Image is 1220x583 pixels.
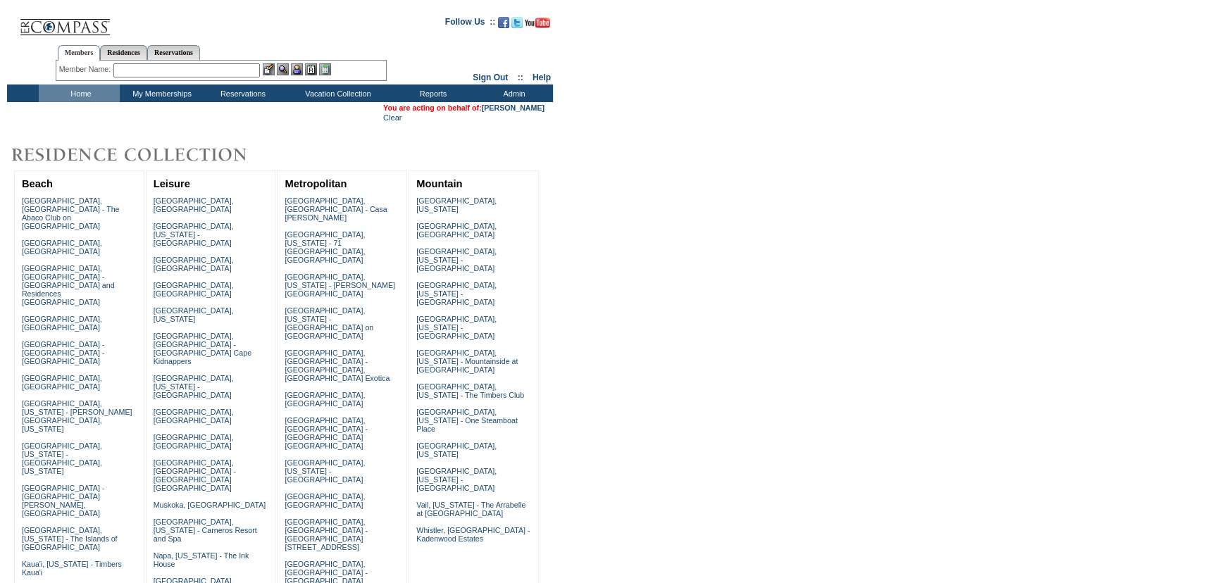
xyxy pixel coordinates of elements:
img: Reservations [305,63,317,75]
a: [GEOGRAPHIC_DATA], [US_STATE] - [PERSON_NAME][GEOGRAPHIC_DATA], [US_STATE] [22,399,132,433]
a: [GEOGRAPHIC_DATA], [US_STATE] - [GEOGRAPHIC_DATA] [416,247,497,272]
div: Member Name: [59,63,113,75]
a: [GEOGRAPHIC_DATA], [GEOGRAPHIC_DATA] [154,433,234,450]
a: [GEOGRAPHIC_DATA], [US_STATE] - [GEOGRAPHIC_DATA] [285,458,365,484]
a: Napa, [US_STATE] - The Ink House [154,551,249,568]
a: Muskoka, [GEOGRAPHIC_DATA] [154,501,266,509]
img: b_edit.gif [263,63,275,75]
img: i.gif [7,21,18,22]
a: [GEOGRAPHIC_DATA], [GEOGRAPHIC_DATA] [154,256,234,272]
a: Members [58,45,101,61]
a: [GEOGRAPHIC_DATA], [US_STATE] [416,196,497,213]
a: Vail, [US_STATE] - The Arrabelle at [GEOGRAPHIC_DATA] [416,501,525,518]
td: Reservations [201,84,282,102]
a: Mountain [416,178,462,189]
a: [GEOGRAPHIC_DATA], [GEOGRAPHIC_DATA] [416,222,497,239]
td: Home [39,84,120,102]
a: Reservations [147,45,200,60]
a: [GEOGRAPHIC_DATA], [US_STATE] [154,306,234,323]
a: [GEOGRAPHIC_DATA], [US_STATE] - [PERSON_NAME][GEOGRAPHIC_DATA] [285,272,395,298]
a: [GEOGRAPHIC_DATA], [US_STATE] - [GEOGRAPHIC_DATA] [416,315,497,340]
a: [GEOGRAPHIC_DATA], [GEOGRAPHIC_DATA] [285,492,365,509]
a: [GEOGRAPHIC_DATA], [US_STATE] - [GEOGRAPHIC_DATA] [416,281,497,306]
img: Impersonate [291,63,303,75]
td: Follow Us :: [445,15,495,32]
a: [GEOGRAPHIC_DATA], [GEOGRAPHIC_DATA] [22,374,102,391]
a: [GEOGRAPHIC_DATA], [US_STATE] - The Timbers Club [416,382,524,399]
a: [GEOGRAPHIC_DATA], [GEOGRAPHIC_DATA] [154,408,234,425]
a: Subscribe to our YouTube Channel [525,21,550,30]
a: Help [533,73,551,82]
img: b_calculator.gif [319,63,331,75]
a: [GEOGRAPHIC_DATA], [GEOGRAPHIC_DATA] - [GEOGRAPHIC_DATA][STREET_ADDRESS] [285,518,367,551]
a: [GEOGRAPHIC_DATA], [US_STATE] - [GEOGRAPHIC_DATA] [154,374,234,399]
a: [GEOGRAPHIC_DATA], [US_STATE] - [GEOGRAPHIC_DATA] on [GEOGRAPHIC_DATA] [285,306,373,340]
img: Subscribe to our YouTube Channel [525,18,550,28]
a: [GEOGRAPHIC_DATA], [GEOGRAPHIC_DATA] [154,281,234,298]
a: [GEOGRAPHIC_DATA], [US_STATE] - One Steamboat Place [416,408,518,433]
a: [GEOGRAPHIC_DATA], [US_STATE] - [GEOGRAPHIC_DATA] [154,222,234,247]
a: [GEOGRAPHIC_DATA], [GEOGRAPHIC_DATA] [22,239,102,256]
a: [GEOGRAPHIC_DATA], [GEOGRAPHIC_DATA] - [GEOGRAPHIC_DATA] Cape Kidnappers [154,332,251,365]
a: [GEOGRAPHIC_DATA], [GEOGRAPHIC_DATA] [154,196,234,213]
img: Become our fan on Facebook [498,17,509,28]
a: [GEOGRAPHIC_DATA], [US_STATE] - 71 [GEOGRAPHIC_DATA], [GEOGRAPHIC_DATA] [285,230,365,264]
a: Sign Out [473,73,508,82]
a: [GEOGRAPHIC_DATA], [GEOGRAPHIC_DATA] - [GEOGRAPHIC_DATA] and Residences [GEOGRAPHIC_DATA] [22,264,115,306]
img: Follow us on Twitter [511,17,523,28]
td: Reports [391,84,472,102]
img: View [277,63,289,75]
a: Residences [100,45,147,60]
a: Follow us on Twitter [511,21,523,30]
a: [GEOGRAPHIC_DATA], [US_STATE] - [GEOGRAPHIC_DATA] [416,467,497,492]
a: [GEOGRAPHIC_DATA], [GEOGRAPHIC_DATA] [285,391,365,408]
a: Become our fan on Facebook [498,21,509,30]
a: Kaua'i, [US_STATE] - Timbers Kaua'i [22,560,122,577]
a: [GEOGRAPHIC_DATA], [GEOGRAPHIC_DATA] - [GEOGRAPHIC_DATA] [GEOGRAPHIC_DATA] [285,416,367,450]
a: Metropolitan [285,178,347,189]
a: [GEOGRAPHIC_DATA], [US_STATE] - The Islands of [GEOGRAPHIC_DATA] [22,526,118,551]
a: [GEOGRAPHIC_DATA], [US_STATE] - Mountainside at [GEOGRAPHIC_DATA] [416,349,518,374]
a: [GEOGRAPHIC_DATA], [US_STATE] - Carneros Resort and Spa [154,518,257,543]
img: Destinations by Exclusive Resorts [7,141,282,169]
a: Whistler, [GEOGRAPHIC_DATA] - Kadenwood Estates [416,526,530,543]
img: Compass Home [19,7,111,36]
a: Beach [22,178,53,189]
td: Vacation Collection [282,84,391,102]
a: [GEOGRAPHIC_DATA] - [GEOGRAPHIC_DATA] - [GEOGRAPHIC_DATA] [22,340,104,365]
span: :: [518,73,523,82]
a: [GEOGRAPHIC_DATA], [US_STATE] - [GEOGRAPHIC_DATA], [US_STATE] [22,441,102,475]
td: Admin [472,84,553,102]
a: Clear [383,113,402,122]
a: [GEOGRAPHIC_DATA], [GEOGRAPHIC_DATA] - Casa [PERSON_NAME] [285,196,387,222]
a: [GEOGRAPHIC_DATA], [GEOGRAPHIC_DATA] [22,315,102,332]
a: [PERSON_NAME] [482,104,544,112]
span: You are acting on behalf of: [383,104,544,112]
a: [GEOGRAPHIC_DATA], [GEOGRAPHIC_DATA] - [GEOGRAPHIC_DATA], [GEOGRAPHIC_DATA] Exotica [285,349,390,382]
a: [GEOGRAPHIC_DATA], [GEOGRAPHIC_DATA] - [GEOGRAPHIC_DATA] [GEOGRAPHIC_DATA] [154,458,236,492]
td: My Memberships [120,84,201,102]
a: [GEOGRAPHIC_DATA], [US_STATE] [416,441,497,458]
a: [GEOGRAPHIC_DATA] - [GEOGRAPHIC_DATA][PERSON_NAME], [GEOGRAPHIC_DATA] [22,484,104,518]
a: Leisure [154,178,190,189]
a: [GEOGRAPHIC_DATA], [GEOGRAPHIC_DATA] - The Abaco Club on [GEOGRAPHIC_DATA] [22,196,120,230]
